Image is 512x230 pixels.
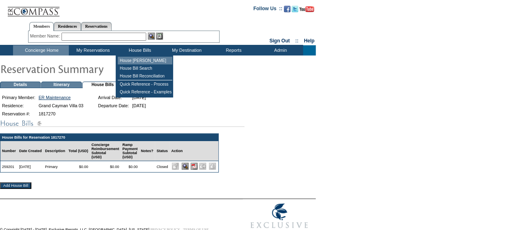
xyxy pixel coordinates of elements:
[148,33,155,40] img: View
[0,161,18,172] td: 259201
[256,45,303,55] td: Admin
[121,141,139,161] td: Ramp Payment Subtotal (USD)
[90,141,121,161] td: Concierge Reimbursement Subtotal (USD)
[209,45,256,55] td: Reports
[269,38,290,44] a: Sign Out
[0,141,18,161] td: Number
[118,57,172,64] td: House [PERSON_NAME]
[163,45,209,55] td: My Destination
[1,110,37,117] td: Reservation #:
[116,45,163,55] td: House Bills
[182,163,189,170] input: View
[295,38,299,44] span: ::
[29,22,54,31] a: Members
[118,88,172,96] td: Quick Reference - Examples
[1,102,37,109] td: Residence:
[37,110,85,117] td: 1817270
[169,141,218,161] td: Action
[131,94,147,101] td: [DATE]
[97,94,130,101] td: Arrival Date:
[44,161,67,172] td: Primary
[155,161,169,172] td: Closed
[30,33,62,40] div: Member Name:
[67,161,90,172] td: $0.00
[37,102,85,109] td: Grand Cayman Villa 03
[97,102,130,109] td: Departure Date:
[44,141,67,161] td: Description
[191,163,198,170] img: b_pdf.gif
[304,38,314,44] a: Help
[118,64,172,72] td: House Bill Search
[121,161,139,172] td: $0.00
[118,72,172,80] td: House Bill Reconciliation
[13,45,69,55] td: Concierge Home
[299,6,314,12] img: Subscribe to our YouTube Channel
[39,95,71,100] a: ER Maintenance
[299,8,314,13] a: Subscribe to our YouTube Channel
[284,8,290,13] a: Become our fan on Facebook
[18,141,44,161] td: Date Created
[199,163,206,170] img: Submit for Processing
[139,141,155,161] td: Notes?
[67,141,90,161] td: Total (USD)
[54,22,81,31] a: Residences
[172,163,179,170] img: Edit
[118,80,172,88] td: Quick Reference - Process
[81,22,112,31] a: Reservations
[209,163,216,170] img: Delete
[90,161,121,172] td: $0.00
[156,33,163,40] img: Reservations
[131,102,147,109] td: [DATE]
[82,82,123,88] td: House Bills
[41,82,82,88] td: Itinerary
[69,45,116,55] td: My Reservations
[284,6,290,12] img: Become our fan on Facebook
[155,141,169,161] td: Status
[1,94,37,101] td: Primary Member:
[0,134,218,141] td: House Bills for Reservation 1817270
[292,8,298,13] a: Follow us on Twitter
[292,6,298,12] img: Follow us on Twitter
[18,161,44,172] td: [DATE]
[253,5,282,15] td: Follow Us ::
